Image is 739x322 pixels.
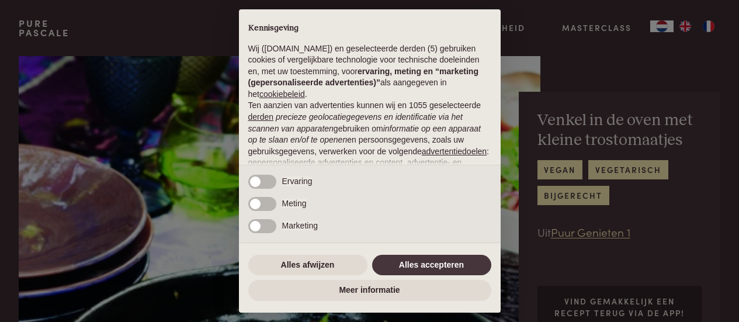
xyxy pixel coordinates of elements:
h2: Kennisgeving [248,23,491,34]
span: Marketing [282,221,318,230]
button: Alles accepteren [372,255,491,276]
button: derden [248,112,274,123]
a: cookiebeleid [259,89,305,99]
strong: ervaring, meting en “marketing (gepersonaliseerde advertenties)” [248,67,478,88]
button: advertentiedoelen [422,146,487,158]
span: Ervaring [282,176,313,186]
em: informatie op een apparaat op te slaan en/of te openen [248,124,481,145]
p: Ten aanzien van advertenties kunnen wij en 1055 geselecteerde gebruiken om en persoonsgegevens, z... [248,100,491,180]
span: Meting [282,199,307,208]
button: Alles afwijzen [248,255,367,276]
em: precieze geolocatiegegevens en identificatie via het scannen van apparaten [248,112,463,133]
p: Wij ([DOMAIN_NAME]) en geselecteerde derden (5) gebruiken cookies of vergelijkbare technologie vo... [248,43,491,101]
button: Meer informatie [248,280,491,301]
